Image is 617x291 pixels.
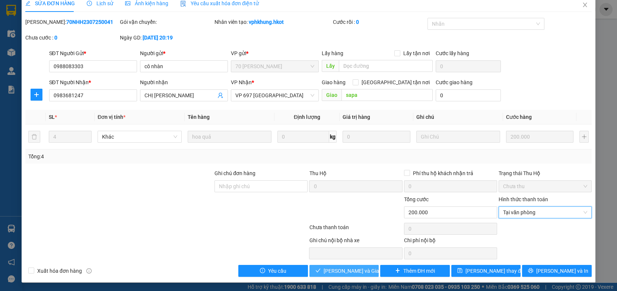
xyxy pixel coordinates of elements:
[31,89,42,101] button: plus
[180,1,186,7] img: icon
[503,181,587,192] span: Chưa thu
[329,131,337,143] span: kg
[102,131,177,142] span: Khác
[140,78,228,86] div: Người nhận
[25,1,31,6] span: edit
[231,79,252,85] span: VP Nhận
[579,131,589,143] button: plus
[309,236,402,247] div: Ghi chú nội bộ nhà xe
[436,79,473,85] label: Cước giao hàng
[188,114,210,120] span: Tên hàng
[231,49,319,57] div: VP gửi
[25,0,75,6] span: SỬA ĐƠN HÀNG
[333,18,426,26] div: Cước rồi :
[503,207,587,218] span: Tại văn phòng
[214,18,331,26] div: Nhân viên tạo:
[54,35,57,41] b: 0
[309,223,403,236] div: Chưa thanh toán
[49,49,137,57] div: SĐT Người Gửi
[25,34,118,42] div: Chưa cước :
[322,60,339,72] span: Lấy
[436,50,469,56] label: Cước lấy hàng
[582,2,588,8] span: close
[87,1,92,6] span: clock-circle
[322,89,341,101] span: Giao
[413,110,503,124] th: Ghi chú
[217,92,223,98] span: user-add
[188,131,271,143] input: VD: Bàn, Ghế
[315,268,321,274] span: check
[404,196,429,202] span: Tổng cước
[403,267,435,275] span: Thêm ĐH mới
[25,18,118,26] div: [PERSON_NAME]:
[125,0,168,6] span: Ảnh kiện hàng
[235,61,314,72] span: 70 Nguyễn Hữu Huân
[235,90,314,101] span: VP 697 Điện Biên Phủ
[214,180,308,192] input: Ghi chú đơn hàng
[31,92,42,98] span: plus
[98,114,125,120] span: Đơn vị tính
[143,35,173,41] b: [DATE] 20:19
[356,19,359,25] b: 0
[268,267,286,275] span: Yêu cầu
[499,196,548,202] label: Hình thức thanh toán
[214,170,255,176] label: Ghi chú đơn hàng
[499,169,592,177] div: Trạng thái Thu Hộ
[260,268,265,274] span: exclamation-circle
[324,267,395,275] span: [PERSON_NAME] và Giao hàng
[120,18,213,26] div: Gói vận chuyển:
[34,267,85,275] span: Xuất hóa đơn hàng
[49,114,55,120] span: SL
[49,78,137,86] div: SĐT Người Nhận
[309,265,379,277] button: check[PERSON_NAME] và Giao hàng
[125,1,130,6] span: picture
[400,49,433,57] span: Lấy tận nơi
[86,268,92,273] span: info-circle
[339,60,432,72] input: Dọc đường
[410,169,476,177] span: Phí thu hộ khách nhận trả
[343,131,410,143] input: 0
[294,114,320,120] span: Định lượng
[249,19,284,25] b: vphkhung.hkot
[359,78,433,86] span: [GEOGRAPHIC_DATA] tận nơi
[404,236,497,247] div: Chi phí nội bộ
[395,268,400,274] span: plus
[451,265,521,277] button: save[PERSON_NAME] thay đổi
[180,0,259,6] span: Yêu cầu xuất hóa đơn điện tử
[436,89,501,101] input: Cước giao hàng
[522,265,592,277] button: printer[PERSON_NAME] và In
[238,265,308,277] button: exclamation-circleYêu cầu
[506,131,573,143] input: 0
[28,131,40,143] button: delete
[66,19,113,25] b: 70NHH2307250041
[140,49,228,57] div: Người gửi
[28,152,238,161] div: Tổng: 4
[457,268,462,274] span: save
[87,0,113,6] span: Lịch sử
[436,60,501,72] input: Cước lấy hàng
[322,79,346,85] span: Giao hàng
[341,89,432,101] input: Dọc đường
[506,114,532,120] span: Cước hàng
[309,170,326,176] span: Thu Hộ
[536,267,588,275] span: [PERSON_NAME] và In
[322,50,343,56] span: Lấy hàng
[416,131,500,143] input: Ghi Chú
[343,114,370,120] span: Giá trị hàng
[465,267,525,275] span: [PERSON_NAME] thay đổi
[528,268,533,274] span: printer
[120,34,213,42] div: Ngày GD:
[380,265,450,277] button: plusThêm ĐH mới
